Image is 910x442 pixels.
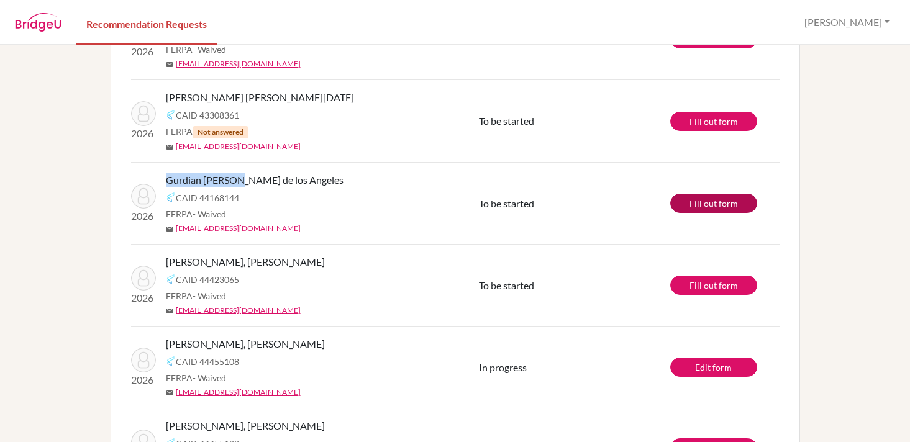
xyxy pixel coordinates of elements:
img: Common App logo [166,110,176,120]
a: [EMAIL_ADDRESS][DOMAIN_NAME] [176,223,301,234]
p: 2026 [131,44,156,59]
span: To be started [479,197,534,209]
span: - Waived [193,44,226,55]
a: Fill out form [670,276,757,295]
span: - Waived [193,372,226,383]
span: Not answered [193,126,248,138]
a: Recommendation Requests [76,2,217,45]
span: CAID 44423065 [176,273,239,286]
span: mail [166,225,173,233]
span: To be started [479,33,534,45]
span: FERPA [166,289,226,302]
span: [PERSON_NAME] [PERSON_NAME][DATE] [166,90,354,105]
span: FERPA [166,43,226,56]
span: mail [166,61,173,68]
a: Edit form [670,358,757,377]
span: [PERSON_NAME], [PERSON_NAME] [166,418,325,433]
img: De Villers Sequeira, Lucia Marie [131,101,156,126]
span: mail [166,143,173,151]
span: FERPA [166,207,226,220]
span: Gurdian [PERSON_NAME] de los Angeles [166,173,344,187]
span: [PERSON_NAME], [PERSON_NAME] [166,336,325,351]
img: Zavala Cross, Miguel Ernesto [131,348,156,372]
p: 2026 [131,126,156,141]
img: Common App logo [166,192,176,202]
span: To be started [479,279,534,291]
img: Delgado Cardenal, Gabriel Alejandro [131,266,156,291]
img: BridgeU logo [15,13,61,32]
span: - Waived [193,209,226,219]
p: 2026 [131,209,156,223]
span: FERPA [166,371,226,384]
a: Fill out form [670,194,757,213]
span: [PERSON_NAME], [PERSON_NAME] [166,255,325,269]
span: FERPA [166,125,248,138]
a: [EMAIL_ADDRESS][DOMAIN_NAME] [176,387,301,398]
p: 2026 [131,372,156,387]
a: [EMAIL_ADDRESS][DOMAIN_NAME] [176,305,301,316]
span: CAID 43308361 [176,109,239,122]
span: mail [166,389,173,397]
button: [PERSON_NAME] [799,11,895,34]
span: In progress [479,361,527,373]
span: CAID 44455108 [176,355,239,368]
a: [EMAIL_ADDRESS][DOMAIN_NAME] [176,58,301,70]
a: [EMAIL_ADDRESS][DOMAIN_NAME] [176,141,301,152]
a: Fill out form [670,112,757,131]
span: CAID 44168144 [176,191,239,204]
p: 2026 [131,291,156,305]
img: Gurdian Tercero, Keymi de los Angeles [131,184,156,209]
img: Common App logo [166,356,176,366]
img: Common App logo [166,274,176,284]
span: To be started [479,115,534,127]
span: - Waived [193,291,226,301]
span: mail [166,307,173,315]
